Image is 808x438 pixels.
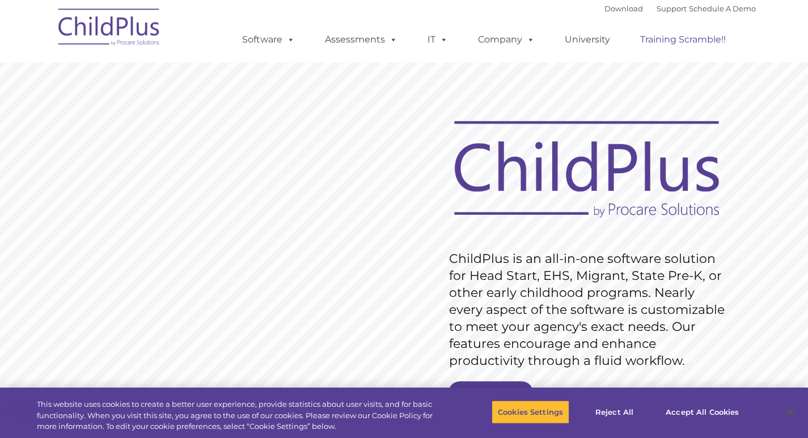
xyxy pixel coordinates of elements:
[314,28,409,51] a: Assessments
[604,4,643,13] a: Download
[689,4,756,13] a: Schedule A Demo
[231,28,306,51] a: Software
[579,400,650,424] button: Reject All
[37,399,445,432] div: This website uses cookies to create a better user experience, provide statistics about user visit...
[777,399,802,424] button: Close
[492,400,569,424] button: Cookies Settings
[449,381,533,404] a: Get Started
[416,28,459,51] a: IT
[53,1,166,57] img: ChildPlus by Procare Solutions
[629,28,737,51] a: Training Scramble!!
[657,4,687,13] a: Support
[553,28,621,51] a: University
[449,250,730,369] rs-layer: ChildPlus is an all-in-one software solution for Head Start, EHS, Migrant, State Pre-K, or other ...
[659,400,745,424] button: Accept All Cookies
[467,28,546,51] a: Company
[604,4,756,13] font: |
